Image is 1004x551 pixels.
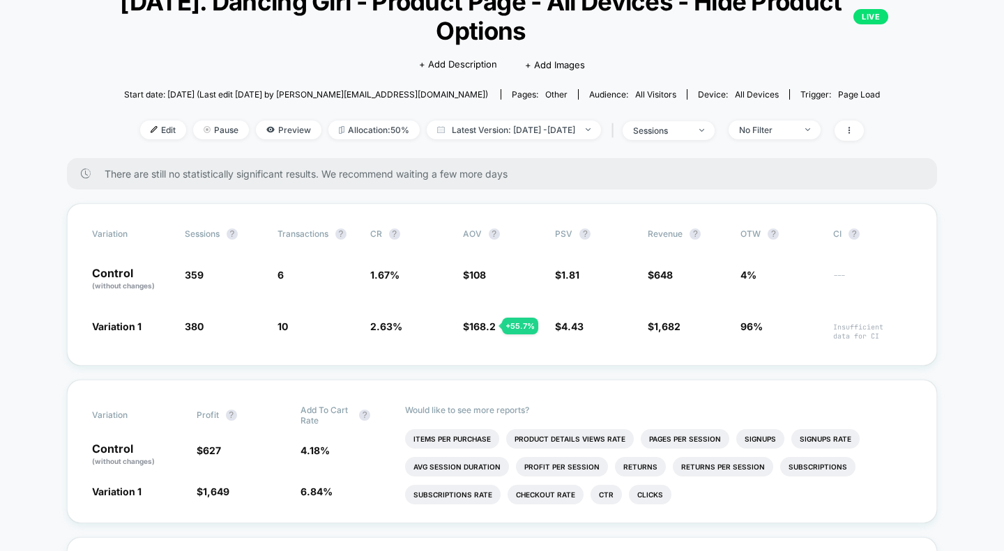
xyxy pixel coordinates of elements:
[512,89,568,100] div: Pages:
[690,228,701,240] button: ?
[193,121,249,139] span: Pause
[370,269,400,281] span: 1.67 %
[687,89,789,100] span: Device:
[648,320,680,332] span: $
[92,486,142,497] span: Variation 1
[735,89,779,100] span: all devices
[359,410,370,421] button: ?
[768,228,779,240] button: ?
[301,486,333,497] span: 6.84 %
[654,320,680,332] span: 1,682
[648,228,683,239] span: Revenue
[833,323,912,341] span: Insufficient data for CI
[389,228,400,240] button: ?
[629,485,671,504] li: Clicks
[197,444,221,456] span: $
[105,168,909,180] span: There are still no statistically significant results. We recommend waiting a few more days
[301,405,352,426] span: Add To Cart Rate
[328,121,420,139] span: Allocation: 50%
[838,89,880,100] span: Page Load
[92,457,155,465] span: (without changes)
[525,59,585,70] span: + Add Images
[648,269,673,281] span: $
[489,228,500,240] button: ?
[555,320,584,332] span: $
[335,228,347,240] button: ?
[92,281,155,290] span: (without changes)
[502,318,538,334] div: + 55.7 %
[437,126,445,133] img: calendar
[92,443,183,467] p: Control
[736,429,784,449] li: Signups
[370,228,382,239] span: CR
[633,125,689,136] div: sessions
[256,121,321,139] span: Preview
[849,228,860,240] button: ?
[516,457,608,476] li: Profit Per Session
[463,320,496,332] span: $
[833,228,910,240] span: CI
[405,405,913,415] p: Would like to see more reports?
[140,121,186,139] span: Edit
[92,267,171,291] p: Control
[589,89,676,100] div: Audience:
[740,269,756,281] span: 4%
[635,89,676,100] span: All Visitors
[469,269,486,281] span: 108
[740,228,817,240] span: OTW
[641,429,729,449] li: Pages Per Session
[853,9,888,24] p: LIVE
[545,89,568,100] span: other
[615,457,666,476] li: Returns
[277,228,328,239] span: Transactions
[227,228,238,240] button: ?
[405,429,499,449] li: Items Per Purchase
[469,320,496,332] span: 168.2
[427,121,601,139] span: Latest Version: [DATE] - [DATE]
[277,269,284,281] span: 6
[463,228,482,239] span: AOV
[226,410,237,421] button: ?
[185,320,204,332] span: 380
[185,228,220,239] span: Sessions
[277,320,288,332] span: 10
[92,228,169,240] span: Variation
[805,128,810,131] img: end
[739,125,795,135] div: No Filter
[92,405,169,426] span: Variation
[591,485,622,504] li: Ctr
[791,429,860,449] li: Signups Rate
[579,228,591,240] button: ?
[740,320,763,332] span: 96%
[197,486,229,497] span: $
[780,457,855,476] li: Subscriptions
[608,121,623,141] span: |
[561,269,579,281] span: 1.81
[92,320,142,332] span: Variation 1
[405,457,509,476] li: Avg Session Duration
[654,269,673,281] span: 648
[555,269,579,281] span: $
[185,269,204,281] span: 359
[800,89,880,100] div: Trigger:
[555,228,572,239] span: PSV
[405,485,501,504] li: Subscriptions Rate
[151,126,158,133] img: edit
[197,410,219,420] span: Profit
[699,129,704,132] img: end
[506,429,634,449] li: Product Details Views Rate
[561,320,584,332] span: 4.43
[508,485,584,504] li: Checkout Rate
[339,126,344,134] img: rebalance
[124,89,488,100] span: Start date: [DATE] (Last edit [DATE] by [PERSON_NAME][EMAIL_ADDRESS][DOMAIN_NAME])
[586,128,591,131] img: end
[204,126,211,133] img: end
[419,58,497,72] span: + Add Description
[203,486,229,497] span: 1,649
[463,269,486,281] span: $
[833,271,912,291] span: ---
[203,444,221,456] span: 627
[370,320,402,332] span: 2.63 %
[673,457,773,476] li: Returns Per Session
[301,444,330,456] span: 4.18 %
